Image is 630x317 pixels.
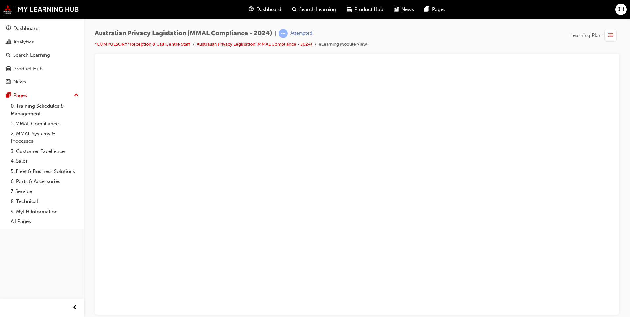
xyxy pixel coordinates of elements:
[3,21,81,89] button: DashboardAnalyticsSearch LearningProduct HubNews
[8,187,81,197] a: 7. Service
[8,176,81,187] a: 6. Parts & Accessories
[419,3,451,16] a: pages-iconPages
[8,146,81,157] a: 3. Customer Excellence
[3,76,81,88] a: News
[287,3,341,16] a: search-iconSearch Learning
[95,30,272,37] span: Australian Privacy Legislation (MMAL Compliance - 2024)
[347,5,352,14] span: car-icon
[8,196,81,207] a: 8. Technical
[275,30,276,37] span: |
[3,89,81,101] button: Pages
[432,6,445,13] span: Pages
[6,39,11,45] span: chart-icon
[292,5,297,14] span: search-icon
[3,36,81,48] a: Analytics
[388,3,419,16] a: news-iconNews
[95,42,190,47] a: *COMPULSORY* Reception & Call Centre Staff
[8,101,81,119] a: 0. Training Schedules & Management
[6,26,11,32] span: guage-icon
[3,49,81,61] a: Search Learning
[3,5,79,14] img: mmal
[6,79,11,85] span: news-icon
[197,42,312,47] a: Australian Privacy Legislation (MMAL Compliance - 2024)
[14,78,26,86] div: News
[6,93,11,99] span: pages-icon
[570,32,602,39] span: Learning Plan
[3,22,81,35] a: Dashboard
[74,91,79,100] span: up-icon
[8,166,81,177] a: 5. Fleet & Business Solutions
[290,30,312,37] div: Attempted
[256,6,281,13] span: Dashboard
[354,6,383,13] span: Product Hub
[14,25,39,32] div: Dashboard
[6,52,11,58] span: search-icon
[8,119,81,129] a: 1. MMAL Compliance
[14,38,34,46] div: Analytics
[14,92,27,99] div: Pages
[570,29,619,42] button: Learning Plan
[72,304,77,312] span: prev-icon
[341,3,388,16] a: car-iconProduct Hub
[14,65,43,72] div: Product Hub
[243,3,287,16] a: guage-iconDashboard
[299,6,336,13] span: Search Learning
[249,5,254,14] span: guage-icon
[615,4,627,15] button: JH
[3,63,81,75] a: Product Hub
[424,5,429,14] span: pages-icon
[319,41,367,48] li: eLearning Module View
[279,29,288,38] span: learningRecordVerb_ATTEMPT-icon
[608,31,613,40] span: list-icon
[401,6,414,13] span: News
[8,207,81,217] a: 9. MyLH Information
[13,51,50,59] div: Search Learning
[394,5,399,14] span: news-icon
[8,156,81,166] a: 4. Sales
[618,6,624,13] span: JH
[8,216,81,227] a: All Pages
[8,129,81,146] a: 2. MMAL Systems & Processes
[6,66,11,72] span: car-icon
